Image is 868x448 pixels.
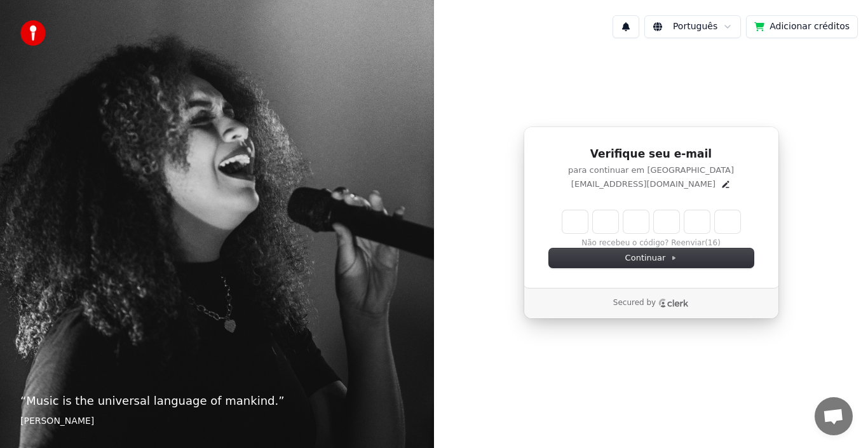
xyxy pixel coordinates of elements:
p: “ Music is the universal language of mankind. ” [20,392,414,410]
footer: [PERSON_NAME] [20,415,414,428]
p: para continuar em [GEOGRAPHIC_DATA] [549,165,754,176]
h1: Verifique seu e-mail [549,147,754,162]
span: Continuar [625,252,677,264]
button: Continuar [549,248,754,268]
a: Clerk logo [658,299,689,308]
button: Adicionar créditos [746,15,858,38]
button: Edit [721,179,731,189]
img: youka [20,20,46,46]
div: Bate-papo aberto [815,397,853,435]
p: Secured by [613,298,656,308]
p: [EMAIL_ADDRESS][DOMAIN_NAME] [571,179,715,190]
input: Enter verification code [562,210,740,233]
